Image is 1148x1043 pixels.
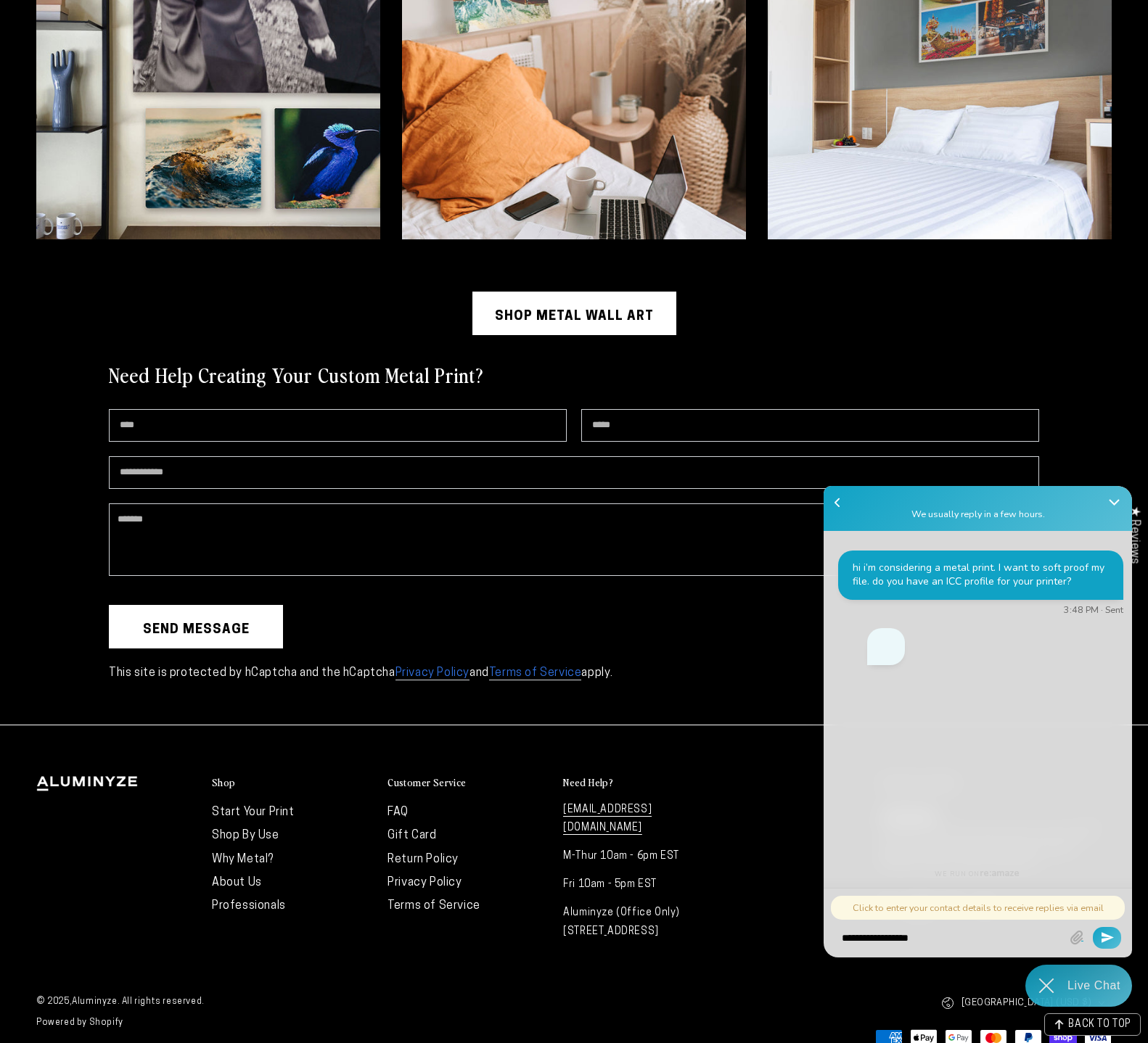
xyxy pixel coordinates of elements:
p: Fri 10am - 5pm EST [563,875,724,894]
a: Start Your Print [212,807,295,818]
p: M-Thur 10am - 6pm EST [563,847,724,865]
a: Aluminyze [72,997,117,1006]
h2: Need Help Creating Your Custom Metal Print? [109,361,483,387]
h2: Need Help? [563,776,613,789]
h2: Customer Service [388,776,466,789]
a: Gift Card [388,830,436,841]
a: Privacy Policy [395,667,470,680]
a: Terms of Service [489,667,582,680]
p: This site is protected by hCaptcha and the hCaptcha and apply. [109,663,1039,684]
summary: Need Help? [563,776,724,790]
h2: Shop [212,776,236,789]
p: Aluminyze (Office Only) [STREET_ADDRESS] [563,904,724,940]
a: Shop By Use [212,830,279,841]
summary: Customer Service [388,776,549,790]
a: About Us [212,877,262,889]
div: Chat widget toggle [1025,965,1132,1007]
span: BACK TO TOP [1068,1020,1131,1030]
a: Why Metal? [212,854,274,865]
iframe: Re:amaze Chat [824,486,1132,957]
a: FAQ [388,807,409,818]
a: Privacy Policy [388,877,462,889]
a: Professionals [212,900,286,912]
div: Click to open Judge.me floating reviews tab [1120,495,1148,575]
a: Terms of Service [388,900,480,912]
a: [EMAIL_ADDRESS][DOMAIN_NAME] [563,804,652,835]
a: Shop Metal Wall Art [472,292,676,335]
a: Return Policy [388,854,459,865]
span: [GEOGRAPHIC_DATA] (USD $) [962,994,1091,1011]
summary: Shop [212,776,373,790]
button: Send message [109,605,283,648]
button: Close Shoutbox [1100,486,1128,521]
a: Powered by Shopify [36,1018,123,1027]
button: [GEOGRAPHIC_DATA] (USD $) [941,987,1112,1018]
div: Contact Us Directly [1067,965,1120,1007]
small: © 2025, . All rights reserved. [36,992,574,1013]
